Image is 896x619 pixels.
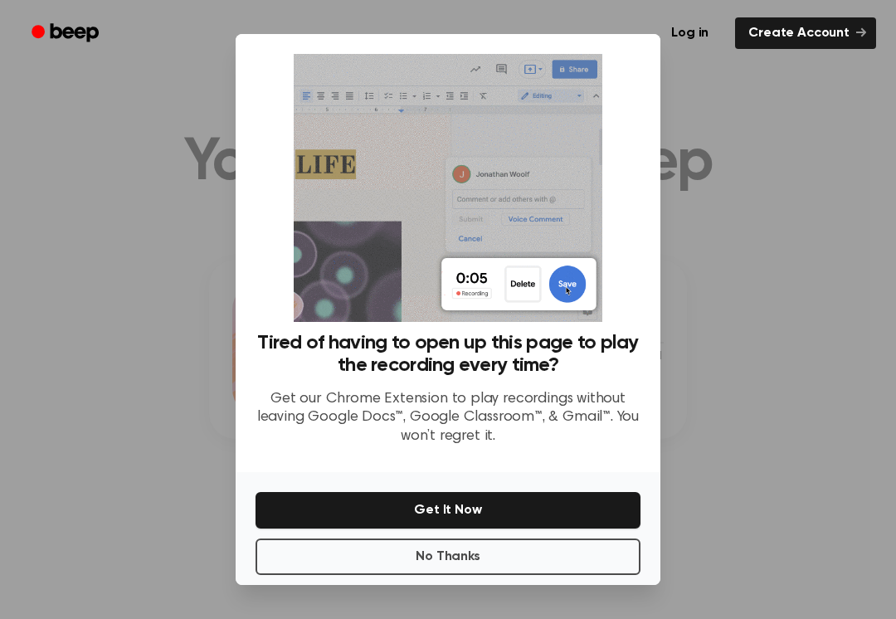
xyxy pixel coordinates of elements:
[735,17,876,49] a: Create Account
[20,17,114,50] a: Beep
[256,332,640,377] h3: Tired of having to open up this page to play the recording every time?
[256,492,640,529] button: Get It Now
[655,14,725,52] a: Log in
[256,539,640,575] button: No Thanks
[294,54,601,322] img: Beep extension in action
[256,390,640,446] p: Get our Chrome Extension to play recordings without leaving Google Docs™, Google Classroom™, & Gm...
